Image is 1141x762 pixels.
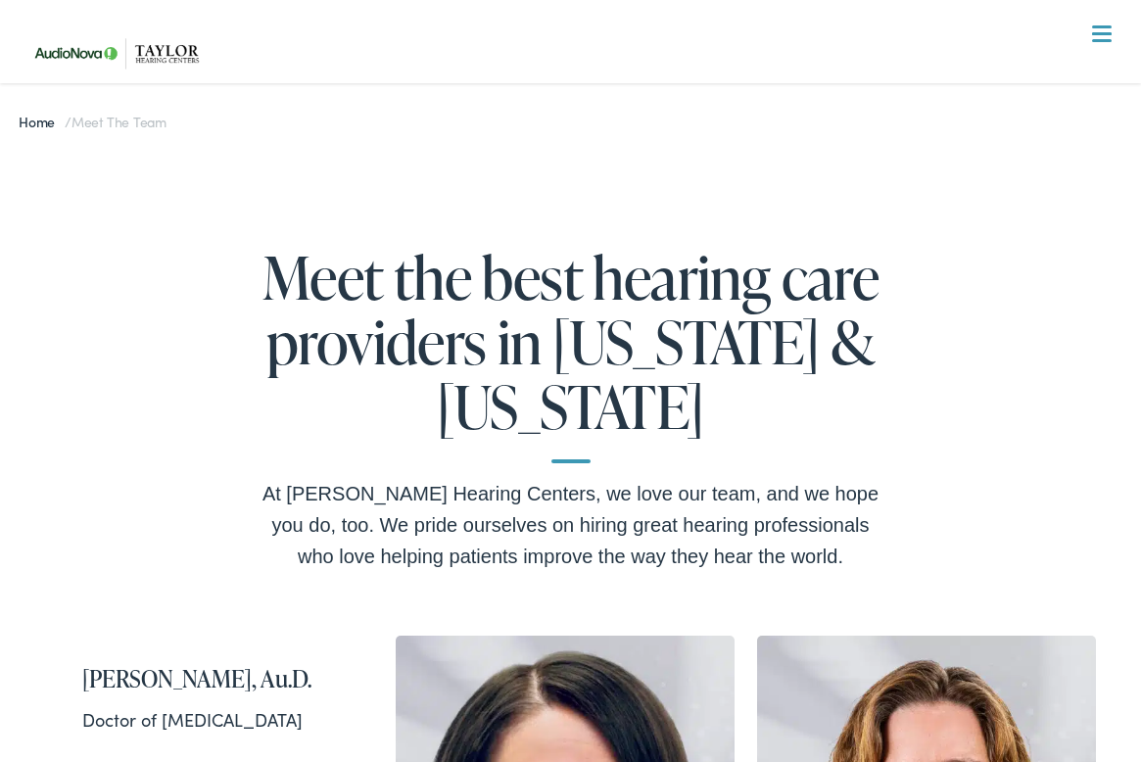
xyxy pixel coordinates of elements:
[19,112,166,131] span: /
[82,665,324,693] h2: [PERSON_NAME], Au.D.
[258,245,884,463] h1: Meet the best hearing care providers in [US_STATE] & [US_STATE]
[71,112,166,131] span: Meet the Team
[82,707,324,732] div: Doctor of [MEDICAL_DATA]
[258,478,884,572] div: At [PERSON_NAME] Hearing Centers, we love our team, and we hope you do, too. We pride ourselves o...
[19,112,65,131] a: Home
[37,78,1117,139] a: What We Offer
